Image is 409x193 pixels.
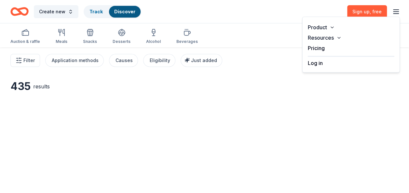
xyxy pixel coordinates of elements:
div: 435 [10,80,31,93]
button: Log in [308,59,323,67]
div: Causes [116,57,133,64]
a: Discover [114,9,135,14]
span: Filter [23,57,35,64]
span: Create new [39,8,65,16]
button: Just added [181,54,222,67]
div: Eligibility [150,57,170,64]
button: Application methods [45,54,104,67]
button: Meals [56,26,67,47]
span: Just added [191,58,217,63]
div: Auction & raffle [10,39,40,44]
button: Desserts [113,26,130,47]
button: Product [303,22,400,32]
button: Causes [109,54,138,67]
a: Sign up, free [347,5,387,18]
a: Pricing [308,45,325,51]
span: , free [370,9,382,14]
span: Sign up [352,9,382,14]
div: Desserts [113,39,130,44]
a: Home [10,4,29,19]
button: Alcohol [146,26,161,47]
button: Eligibility [143,54,175,67]
div: Application methods [52,57,99,64]
button: Auction & raffle [10,26,40,47]
div: Meals [56,39,67,44]
button: Beverages [176,26,198,47]
button: Resources [303,32,400,43]
button: Filter [10,54,40,67]
a: Track [89,9,102,14]
button: Create new [34,5,78,18]
button: Snacks [83,26,97,47]
button: TrackDiscover [84,5,141,18]
div: Alcohol [146,39,161,44]
div: Snacks [83,39,97,44]
div: Beverages [176,39,198,44]
div: results [33,83,50,90]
